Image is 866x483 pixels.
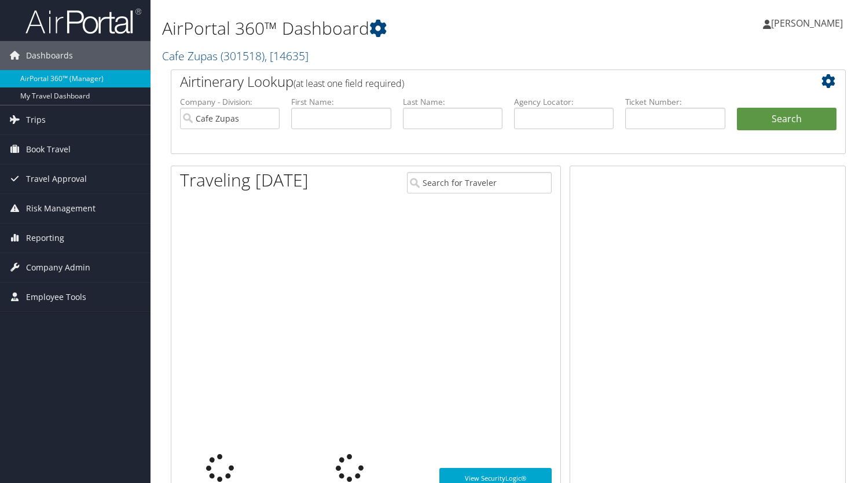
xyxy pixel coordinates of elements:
span: Book Travel [26,135,71,164]
span: [PERSON_NAME] [771,17,843,30]
span: Travel Approval [26,164,87,193]
button: Search [737,108,836,131]
h1: Traveling [DATE] [180,168,309,192]
h1: AirPortal 360™ Dashboard [162,16,623,41]
span: Company Admin [26,253,90,282]
label: First Name: [291,96,391,108]
span: ( 301518 ) [221,48,265,64]
a: Cafe Zupas [162,48,309,64]
img: airportal-logo.png [25,8,141,35]
h2: Airtinerary Lookup [180,72,780,92]
label: Ticket Number: [625,96,725,108]
span: Employee Tools [26,283,86,312]
span: (at least one field required) [293,77,404,90]
label: Agency Locator: [514,96,614,108]
span: , [ 14635 ] [265,48,309,64]
span: Trips [26,105,46,134]
input: Search for Traveler [407,172,552,193]
label: Last Name: [403,96,502,108]
a: [PERSON_NAME] [763,6,854,41]
span: Risk Management [26,194,96,223]
label: Company - Division: [180,96,280,108]
span: Dashboards [26,41,73,70]
span: Reporting [26,224,64,253]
